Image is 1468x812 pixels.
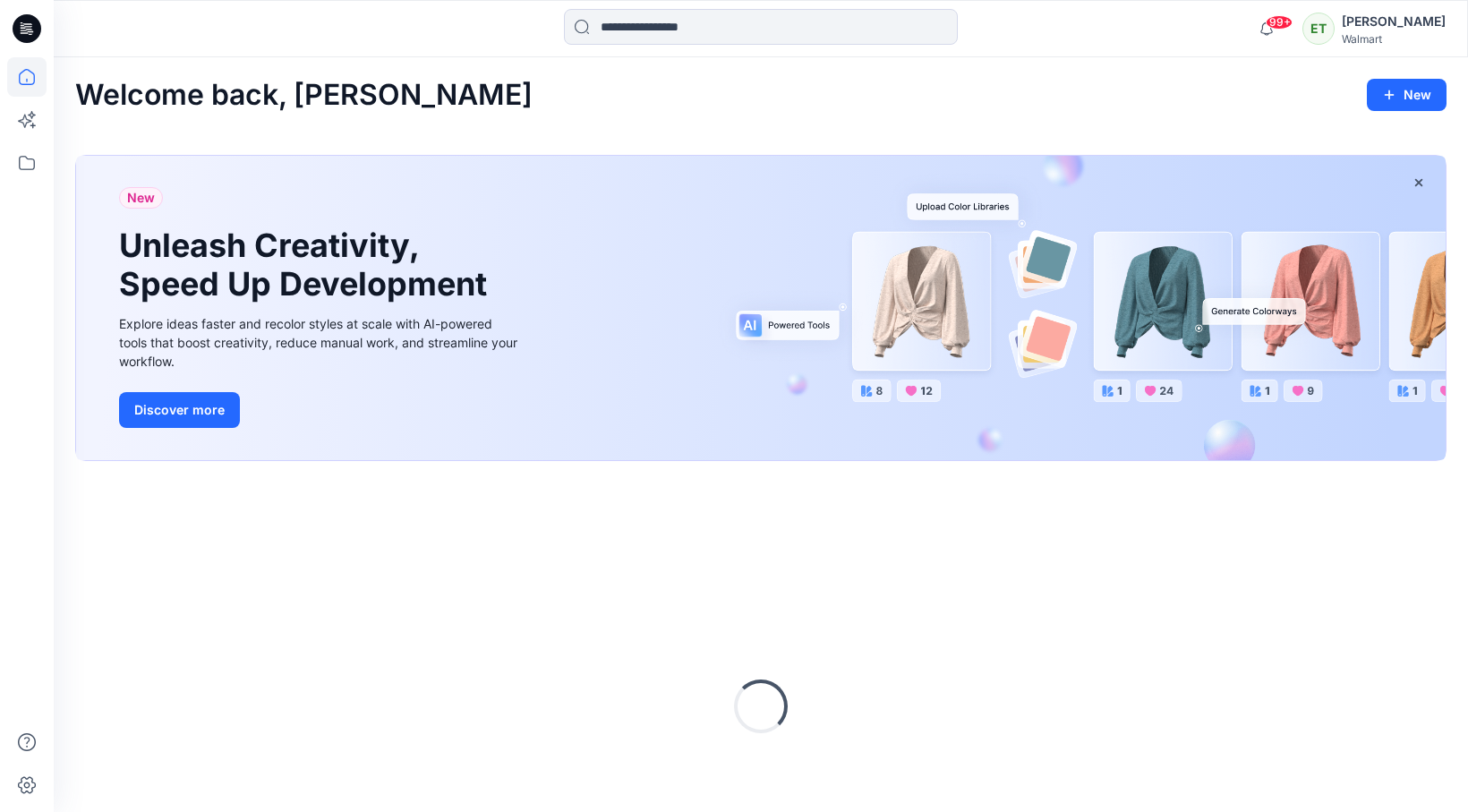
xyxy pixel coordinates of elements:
[119,392,240,428] button: Discover more
[119,314,522,371] div: Explore ideas faster and recolor styles at scale with AI-powered tools that boost creativity, red...
[127,187,155,209] span: New
[119,227,495,303] h1: Unleash Creativity, Speed Up Development
[75,79,533,112] h2: Welcome back, [PERSON_NAME]
[1302,13,1335,45] div: ET
[1342,11,1446,32] div: [PERSON_NAME]
[119,392,522,428] a: Discover more
[1367,79,1447,111] button: New
[1342,32,1446,46] div: Walmart
[1266,15,1293,30] span: 99+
